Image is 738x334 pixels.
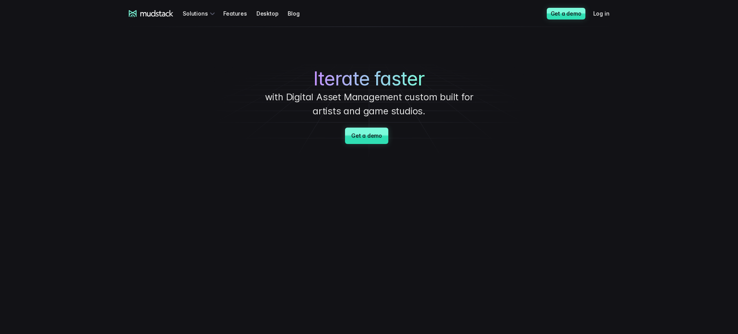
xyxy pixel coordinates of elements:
a: Features [223,6,256,21]
p: with Digital Asset Management custom built for artists and game studios. [252,90,486,118]
div: Solutions [183,6,217,21]
span: Iterate faster [313,68,425,90]
a: Get a demo [345,128,388,144]
a: Get a demo [547,8,585,20]
a: Blog [288,6,309,21]
a: Desktop [256,6,288,21]
a: Log in [593,6,619,21]
a: mudstack logo [129,10,174,17]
